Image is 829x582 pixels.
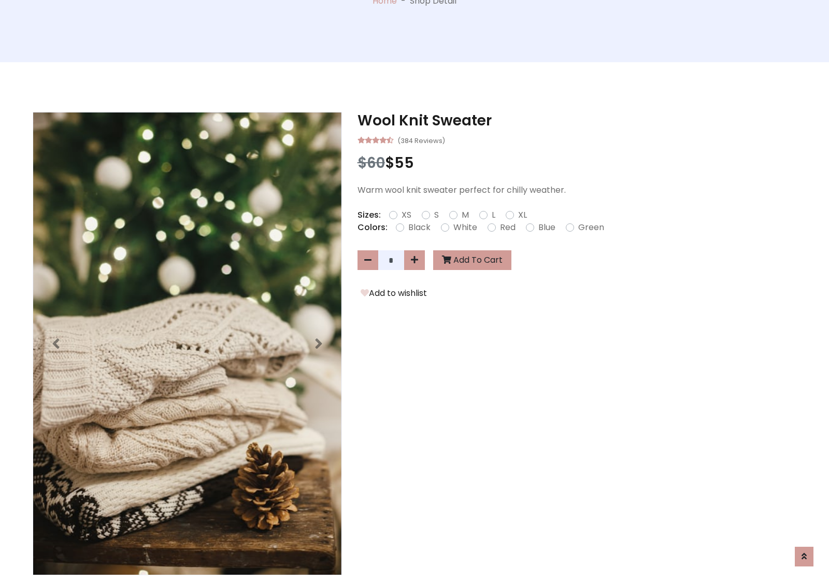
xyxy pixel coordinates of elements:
[578,221,604,234] label: Green
[453,221,477,234] label: White
[538,221,555,234] label: Blue
[358,287,430,300] button: Add to wishlist
[408,221,431,234] label: Black
[33,112,341,575] img: Image
[492,209,495,221] label: L
[358,154,796,172] h3: $
[358,209,381,221] p: Sizes:
[500,221,516,234] label: Red
[462,209,469,221] label: M
[358,221,388,234] p: Colors:
[358,112,796,130] h3: Wool Knit Sweater
[394,153,414,173] span: 55
[397,134,445,146] small: (384 Reviews)
[433,250,511,270] button: Add To Cart
[434,209,439,221] label: S
[358,153,385,173] span: $60
[358,184,796,196] p: Warm wool knit sweater perfect for chilly weather.
[402,209,411,221] label: XS
[518,209,527,221] label: XL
